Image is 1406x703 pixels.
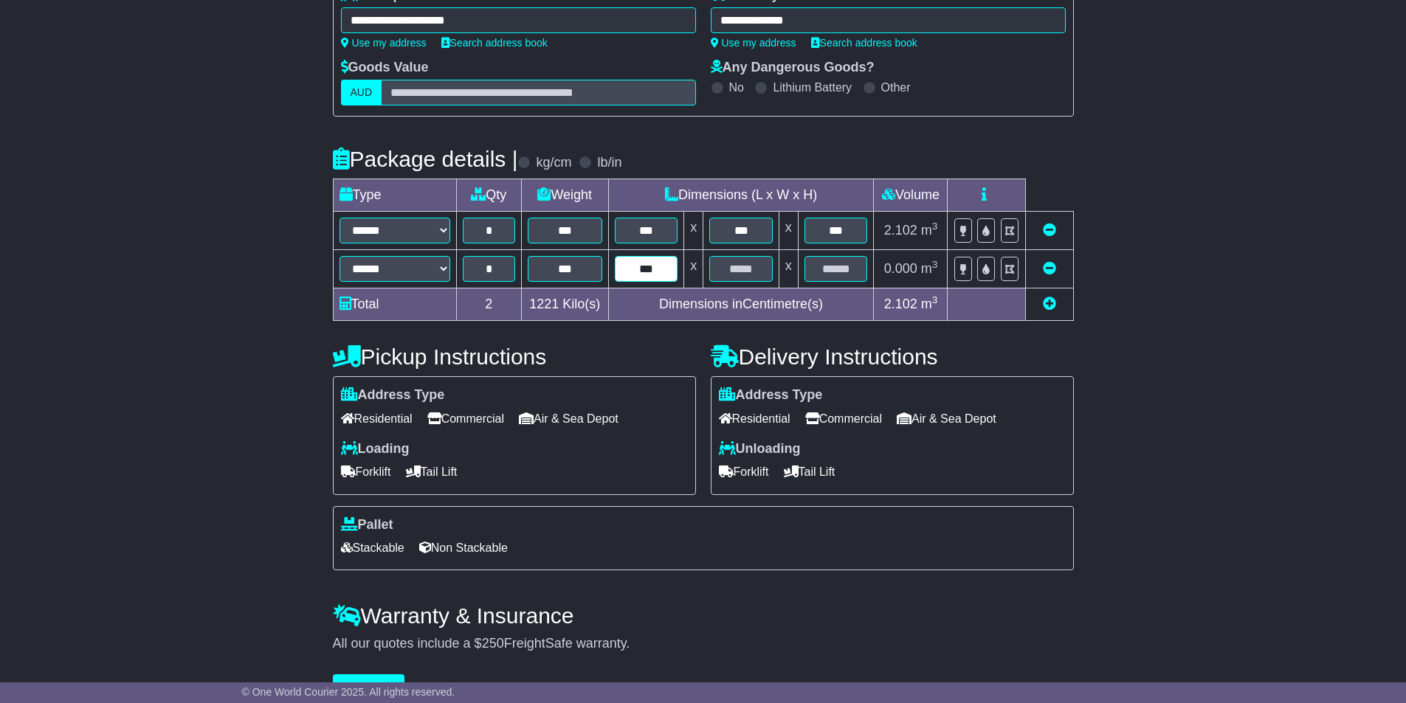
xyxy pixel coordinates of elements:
[521,179,608,212] td: Weight
[427,407,504,430] span: Commercial
[456,288,521,321] td: 2
[529,297,559,311] span: 1221
[333,147,518,171] h4: Package details |
[482,636,504,651] span: 250
[333,603,1074,628] h4: Warranty & Insurance
[608,179,874,212] td: Dimensions (L x W x H)
[341,387,445,404] label: Address Type
[684,250,703,288] td: x
[921,223,938,238] span: m
[341,37,427,49] a: Use my address
[521,288,608,321] td: Kilo(s)
[779,250,798,288] td: x
[406,460,458,483] span: Tail Lift
[597,155,621,171] label: lb/in
[729,80,744,94] label: No
[242,686,455,698] span: © One World Courier 2025. All rights reserved.
[711,344,1074,369] h4: Delivery Instructions
[341,441,410,457] label: Loading
[536,155,571,171] label: kg/cm
[333,179,456,212] td: Type
[884,223,917,238] span: 2.102
[684,212,703,250] td: x
[341,80,382,105] label: AUD
[456,179,521,212] td: Qty
[719,441,801,457] label: Unloading
[719,407,790,430] span: Residential
[341,60,429,76] label: Goods Value
[805,407,882,430] span: Commercial
[341,536,404,559] span: Stackable
[333,344,696,369] h4: Pickup Instructions
[897,407,996,430] span: Air & Sea Depot
[711,37,796,49] a: Use my address
[341,460,391,483] span: Forklift
[519,407,618,430] span: Air & Sea Depot
[921,261,938,276] span: m
[932,294,938,305] sup: 3
[1043,223,1056,238] a: Remove this item
[1043,261,1056,276] a: Remove this item
[1043,297,1056,311] a: Add new item
[921,297,938,311] span: m
[341,407,413,430] span: Residential
[719,387,823,404] label: Address Type
[711,60,875,76] label: Any Dangerous Goods?
[773,80,852,94] label: Lithium Battery
[419,536,508,559] span: Non Stackable
[932,259,938,270] sup: 3
[719,460,769,483] span: Forklift
[333,288,456,321] td: Total
[881,80,911,94] label: Other
[874,179,948,212] td: Volume
[779,212,798,250] td: x
[884,261,917,276] span: 0.000
[608,288,874,321] td: Dimensions in Centimetre(s)
[441,37,548,49] a: Search address book
[811,37,917,49] a: Search address book
[333,636,1074,652] div: All our quotes include a $ FreightSafe warranty.
[333,674,405,700] button: Get Quotes
[932,221,938,232] sup: 3
[784,460,835,483] span: Tail Lift
[341,517,393,533] label: Pallet
[884,297,917,311] span: 2.102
